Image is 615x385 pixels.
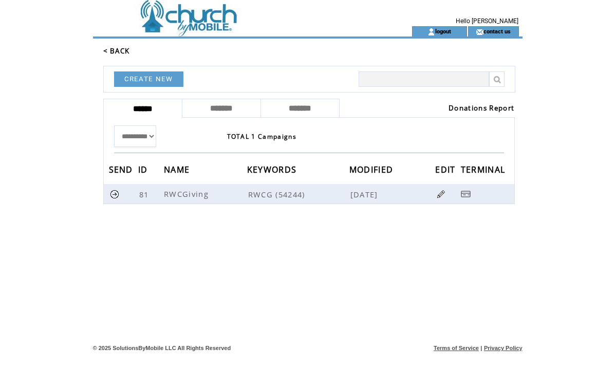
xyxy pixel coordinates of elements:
[247,166,300,172] a: KEYWORDS
[349,166,396,172] a: MODIFIED
[109,161,136,180] span: SEND
[349,161,396,180] span: MODIFIED
[114,71,183,87] a: CREATE NEW
[350,189,381,199] span: [DATE]
[139,189,152,199] span: 81
[427,28,435,36] img: account_icon.gif
[247,161,300,180] span: KEYWORDS
[484,345,523,351] a: Privacy Policy
[93,345,231,351] span: © 2025 SolutionsByMobile LLC All Rights Reserved
[434,345,479,351] a: Terms of Service
[435,28,451,34] a: logout
[138,161,151,180] span: ID
[456,17,518,25] span: Hello [PERSON_NAME]
[138,166,151,172] a: ID
[449,103,514,113] a: Donations Report
[164,189,211,199] span: RWCGiving
[480,345,482,351] span: |
[164,161,192,180] span: NAME
[164,166,192,172] a: NAME
[227,132,297,141] span: TOTAL 1 Campaigns
[483,28,511,34] a: contact us
[248,189,348,199] span: RWCG (54244)
[435,161,458,180] span: EDIT
[476,28,483,36] img: contact_us_icon.gif
[461,161,508,180] span: TERMINAL
[103,46,130,56] a: < BACK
